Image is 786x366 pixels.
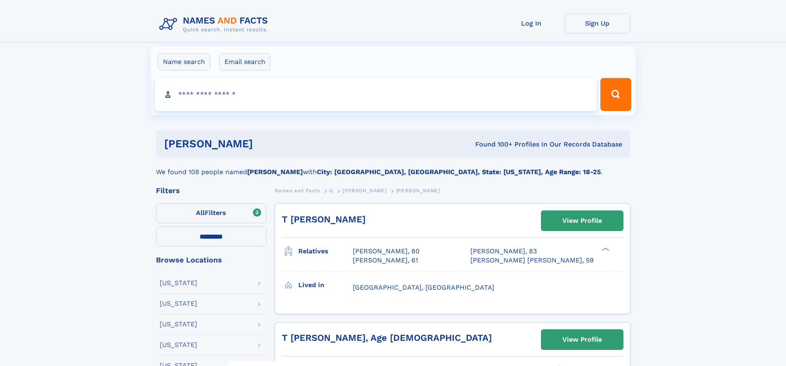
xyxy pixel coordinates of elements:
a: Sign Up [564,13,630,33]
a: [PERSON_NAME], 61 [353,256,418,265]
b: [PERSON_NAME] [247,168,303,176]
label: Filters [156,203,267,223]
img: Logo Names and Facts [156,13,275,35]
div: [US_STATE] [160,321,197,328]
div: Browse Locations [156,256,267,264]
h3: Lived in [298,278,353,292]
span: [PERSON_NAME] [396,188,440,194]
a: View Profile [541,330,623,349]
a: [PERSON_NAME] [342,185,387,196]
span: G [329,188,333,194]
a: T [PERSON_NAME], Age [DEMOGRAPHIC_DATA] [282,333,492,343]
div: Found 100+ Profiles In Our Records Database [364,140,622,149]
a: Names and Facts [275,185,320,196]
a: [PERSON_NAME], 80 [353,247,420,256]
div: View Profile [562,330,602,349]
label: Name search [158,53,210,71]
span: [PERSON_NAME] [342,188,387,194]
input: search input [155,78,597,111]
div: ❯ [600,247,610,252]
button: Search Button [600,78,631,111]
div: We found 108 people named with . [156,157,630,177]
h3: Relatives [298,244,353,258]
a: T [PERSON_NAME] [282,214,366,224]
div: [US_STATE] [160,342,197,348]
a: Log In [498,13,564,33]
b: City: [GEOGRAPHIC_DATA], [GEOGRAPHIC_DATA], State: [US_STATE], Age Range: 18-25 [317,168,601,176]
a: View Profile [541,211,623,231]
div: [US_STATE] [160,300,197,307]
div: Filters [156,187,267,194]
div: [US_STATE] [160,280,197,286]
a: G [329,185,333,196]
h1: [PERSON_NAME] [164,139,364,149]
label: Email search [219,53,271,71]
span: All [196,209,205,217]
div: View Profile [562,211,602,230]
a: [PERSON_NAME] [PERSON_NAME], 59 [470,256,594,265]
span: [GEOGRAPHIC_DATA], [GEOGRAPHIC_DATA] [353,283,494,291]
a: [PERSON_NAME], 83 [470,247,537,256]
